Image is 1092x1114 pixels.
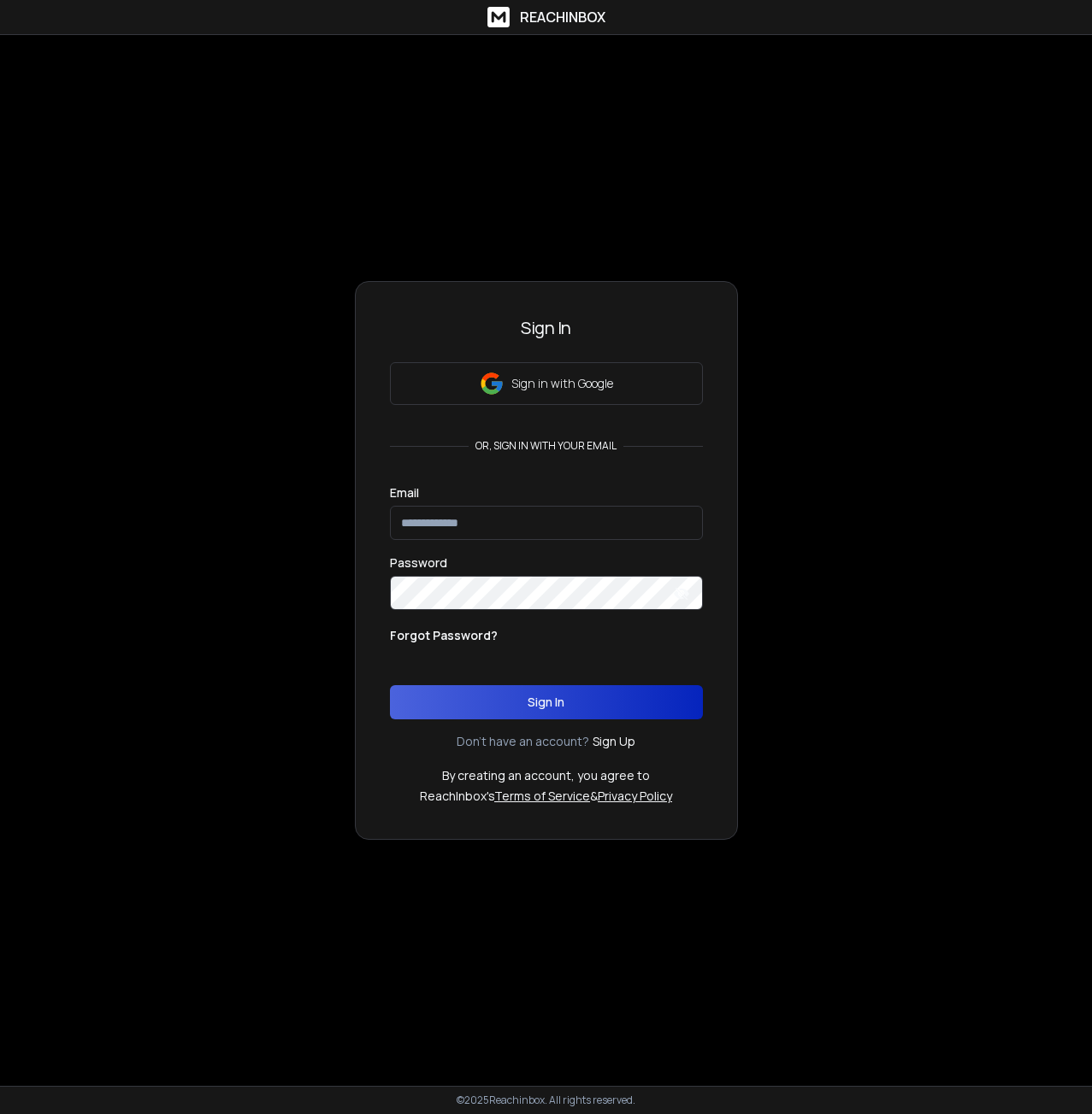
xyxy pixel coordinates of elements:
[520,7,605,27] h1: ReachInbox
[420,788,672,805] p: ReachInbox's &
[494,788,590,804] a: Terms of Service
[390,627,498,644] p: Forgot Password?
[442,767,650,784] p: By creating an account, you agree to
[598,788,672,804] a: Privacy Policy
[390,487,419,499] label: Email
[593,733,635,750] a: Sign Up
[457,1093,635,1107] p: © 2025 Reachinbox. All rights reserved.
[390,685,703,719] button: Sign In
[390,557,447,569] label: Password
[469,439,623,453] p: or, sign in with your email
[390,316,703,340] h3: Sign In
[511,375,613,392] p: Sign in with Google
[487,7,605,27] a: ReachInbox
[390,362,703,405] button: Sign in with Google
[457,733,589,750] p: Don't have an account?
